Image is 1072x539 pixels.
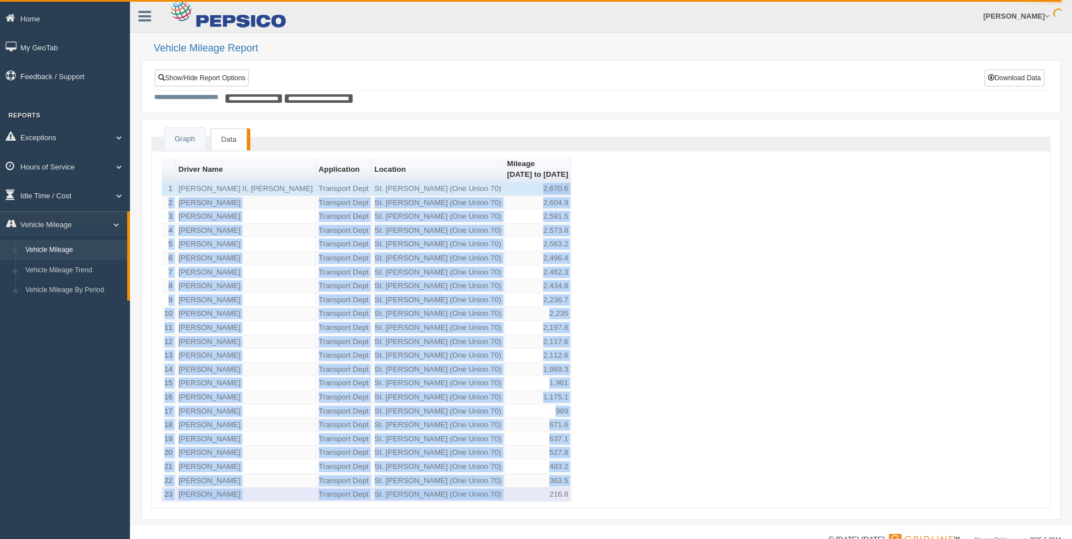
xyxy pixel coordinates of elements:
[154,43,1061,54] h2: Vehicle Mileage Report
[176,251,316,266] td: [PERSON_NAME]
[176,418,316,432] td: [PERSON_NAME]
[372,182,505,196] td: St. [PERSON_NAME] (One Union 70)
[505,210,572,224] td: 2,591.5
[372,237,505,251] td: St. [PERSON_NAME] (One Union 70)
[505,488,572,502] td: 216.8
[372,390,505,405] td: St. [PERSON_NAME] (One Union 70)
[176,390,316,405] td: [PERSON_NAME]
[372,279,505,293] td: St. [PERSON_NAME] (One Union 70)
[20,260,127,281] a: Vehicle Mileage Trend
[176,196,316,210] td: [PERSON_NAME]
[505,279,572,293] td: 2,434.8
[505,335,572,349] td: 2,117.6
[176,224,316,238] td: [PERSON_NAME]
[162,224,176,238] td: 4
[505,307,572,321] td: 2,235
[316,335,372,349] td: Transport Dept
[505,196,572,210] td: 2,604.9
[372,335,505,349] td: St. [PERSON_NAME] (One Union 70)
[505,266,572,280] td: 2,462.3
[316,182,372,196] td: Transport Dept
[162,446,176,460] td: 20
[176,474,316,488] td: [PERSON_NAME]
[162,460,176,474] td: 21
[505,446,572,460] td: 527.8
[372,196,505,210] td: St. [PERSON_NAME] (One Union 70)
[505,460,572,474] td: 483.2
[176,157,316,182] th: Sort column
[372,376,505,390] td: St. [PERSON_NAME] (One Union 70)
[372,488,505,502] td: St. [PERSON_NAME] (One Union 70)
[372,446,505,460] td: St. [PERSON_NAME] (One Union 70)
[20,240,127,260] a: Vehicle Mileage
[372,210,505,224] td: St. [PERSON_NAME] (One Union 70)
[176,237,316,251] td: [PERSON_NAME]
[505,390,572,405] td: 1,175.1
[316,446,372,460] td: Transport Dept
[505,474,572,488] td: 363.5
[211,128,246,151] a: Data
[505,293,572,307] td: 2,236.7
[316,363,372,377] td: Transport Dept
[162,293,176,307] td: 9
[505,376,572,390] td: 1,961
[372,293,505,307] td: St. [PERSON_NAME] (One Union 70)
[162,405,176,419] td: 17
[316,251,372,266] td: Transport Dept
[316,376,372,390] td: Transport Dept
[162,266,176,280] td: 7
[372,321,505,335] td: St. [PERSON_NAME] (One Union 70)
[505,405,572,419] td: 989
[162,418,176,432] td: 18
[176,210,316,224] td: [PERSON_NAME]
[316,321,372,335] td: Transport Dept
[162,376,176,390] td: 15
[176,279,316,293] td: [PERSON_NAME]
[372,349,505,363] td: St. [PERSON_NAME] (One Union 70)
[162,182,176,196] td: 1
[372,307,505,321] td: St. [PERSON_NAME] (One Union 70)
[505,349,572,363] td: 2,112.6
[162,196,176,210] td: 2
[176,293,316,307] td: [PERSON_NAME]
[372,363,505,377] td: St. [PERSON_NAME] (One Union 70)
[372,157,505,182] th: Sort column
[505,363,572,377] td: 1,989.3
[162,251,176,266] td: 6
[505,237,572,251] td: 2,563.2
[316,307,372,321] td: Transport Dept
[316,266,372,280] td: Transport Dept
[505,418,572,432] td: 671.6
[164,128,205,151] a: Graph
[372,418,505,432] td: St. [PERSON_NAME] (One Union 70)
[505,321,572,335] td: 2,197.8
[176,349,316,363] td: [PERSON_NAME]
[162,488,176,502] td: 23
[162,279,176,293] td: 8
[162,474,176,488] td: 22
[372,266,505,280] td: St. [PERSON_NAME] (One Union 70)
[20,280,127,301] a: Vehicle Mileage By Period
[162,210,176,224] td: 3
[316,418,372,432] td: Transport Dept
[176,376,316,390] td: [PERSON_NAME]
[176,266,316,280] td: [PERSON_NAME]
[316,488,372,502] td: Transport Dept
[505,224,572,238] td: 2,573.8
[372,251,505,266] td: St. [PERSON_NAME] (One Union 70)
[316,432,372,446] td: Transport Dept
[162,321,176,335] td: 11
[162,349,176,363] td: 13
[372,432,505,446] td: St. [PERSON_NAME] (One Union 70)
[162,432,176,446] td: 19
[372,460,505,474] td: St. [PERSON_NAME] (One Union 70)
[316,279,372,293] td: Transport Dept
[316,210,372,224] td: Transport Dept
[316,460,372,474] td: Transport Dept
[176,182,316,196] td: [PERSON_NAME] II, [PERSON_NAME]
[176,321,316,335] td: [PERSON_NAME]
[176,307,316,321] td: [PERSON_NAME]
[162,307,176,321] td: 10
[162,390,176,405] td: 16
[316,474,372,488] td: Transport Dept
